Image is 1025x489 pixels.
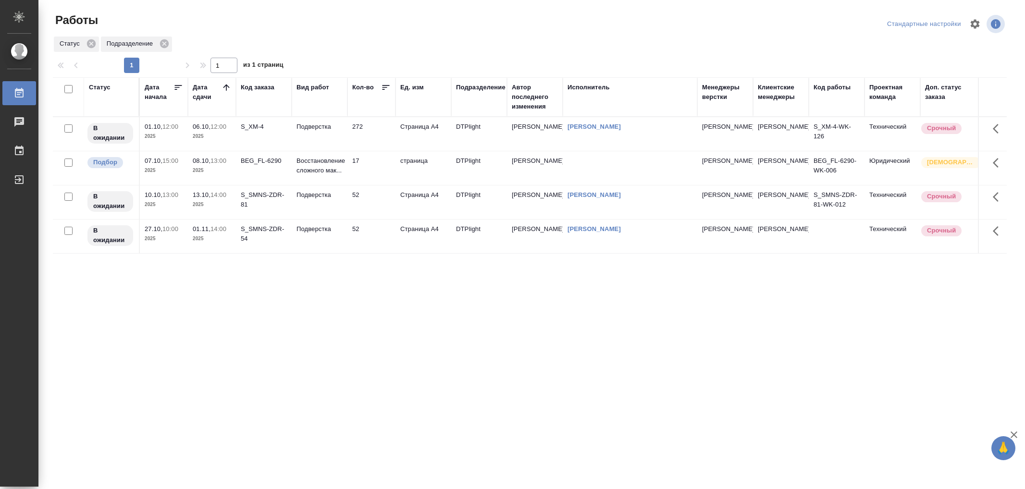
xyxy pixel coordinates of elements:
td: Юридический [864,151,920,185]
div: Менеджеры верстки [702,83,748,102]
p: Подверстка [296,190,343,200]
td: Технический [864,220,920,253]
a: [PERSON_NAME] [568,123,621,130]
p: 12:00 [210,123,226,130]
button: Здесь прячутся важные кнопки [987,117,1010,140]
p: 13.10, [193,191,210,198]
td: Страница А4 [395,220,451,253]
td: [PERSON_NAME] [507,185,563,219]
p: 13:00 [210,157,226,164]
span: 🙏 [995,438,1012,458]
div: Дата сдачи [193,83,222,102]
span: из 1 страниц [243,59,284,73]
td: Технический [864,117,920,151]
p: 14:00 [210,191,226,198]
p: В ожидании [93,226,127,245]
p: Восстановление сложного мак... [296,156,343,175]
div: Кол-во [352,83,374,92]
div: Код работы [814,83,851,92]
td: 52 [347,220,395,253]
td: страница [395,151,451,185]
p: 14:00 [210,225,226,232]
td: [PERSON_NAME] [753,220,809,253]
p: 01.10, [145,123,162,130]
p: 2025 [145,200,183,209]
td: Страница А4 [395,185,451,219]
td: 17 [347,151,395,185]
p: [PERSON_NAME] [702,190,748,200]
div: S_SMNS-ZDR-81 [241,190,287,209]
p: [PERSON_NAME] [702,122,748,132]
p: [DEMOGRAPHIC_DATA] [927,158,975,167]
td: DTPlight [451,151,507,185]
div: Подразделение [456,83,506,92]
div: Клиентские менеджеры [758,83,804,102]
td: DTPlight [451,220,507,253]
p: 2025 [145,234,183,244]
p: 2025 [193,234,231,244]
span: Посмотреть информацию [987,15,1007,33]
div: Исполнитель назначен, приступать к работе пока рано [86,122,134,145]
td: 52 [347,185,395,219]
p: Срочный [927,192,956,201]
p: 2025 [145,132,183,141]
a: [PERSON_NAME] [568,225,621,232]
p: Подбор [93,158,117,167]
p: 27.10, [145,225,162,232]
button: Здесь прячутся важные кнопки [987,185,1010,208]
div: Ед. изм [400,83,424,92]
td: [PERSON_NAME] [507,117,563,151]
p: 06.10, [193,123,210,130]
span: Настроить таблицу [963,12,987,36]
p: 01.11, [193,225,210,232]
p: 10.10, [145,191,162,198]
p: Подразделение [107,39,156,49]
p: 2025 [193,200,231,209]
div: S_XM-4 [241,122,287,132]
div: split button [885,17,963,32]
div: Автор последнего изменения [512,83,558,111]
a: [PERSON_NAME] [568,191,621,198]
p: В ожидании [93,192,127,211]
td: Технический [864,185,920,219]
td: [PERSON_NAME] [507,151,563,185]
p: Срочный [927,226,956,235]
p: 07.10, [145,157,162,164]
div: Исполнитель [568,83,610,92]
div: Статус [89,83,111,92]
div: Доп. статус заказа [925,83,976,102]
td: [PERSON_NAME] [753,185,809,219]
p: 10:00 [162,225,178,232]
div: Статус [54,37,99,52]
div: BEG_FL-6290 [241,156,287,166]
p: В ожидании [93,123,127,143]
td: DTPlight [451,185,507,219]
div: Дата начала [145,83,173,102]
p: Подверстка [296,122,343,132]
p: 13:00 [162,191,178,198]
p: 15:00 [162,157,178,164]
td: [PERSON_NAME] [753,151,809,185]
td: [PERSON_NAME] [507,220,563,253]
p: Подверстка [296,224,343,234]
td: S_SMNS-ZDR-81-WK-012 [809,185,864,219]
button: 🙏 [991,436,1015,460]
button: Здесь прячутся важные кнопки [987,220,1010,243]
div: Подразделение [101,37,172,52]
div: Можно подбирать исполнителей [86,156,134,169]
td: [PERSON_NAME] [753,117,809,151]
p: 2025 [193,132,231,141]
button: Здесь прячутся важные кнопки [987,151,1010,174]
div: Проектная команда [869,83,915,102]
div: Код заказа [241,83,274,92]
td: 272 [347,117,395,151]
td: S_XM-4-WK-126 [809,117,864,151]
div: S_SMNS-ZDR-54 [241,224,287,244]
p: [PERSON_NAME] [702,224,748,234]
p: Статус [60,39,83,49]
td: Страница А4 [395,117,451,151]
span: Работы [53,12,98,28]
td: DTPlight [451,117,507,151]
div: Исполнитель назначен, приступать к работе пока рано [86,224,134,247]
p: 2025 [145,166,183,175]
